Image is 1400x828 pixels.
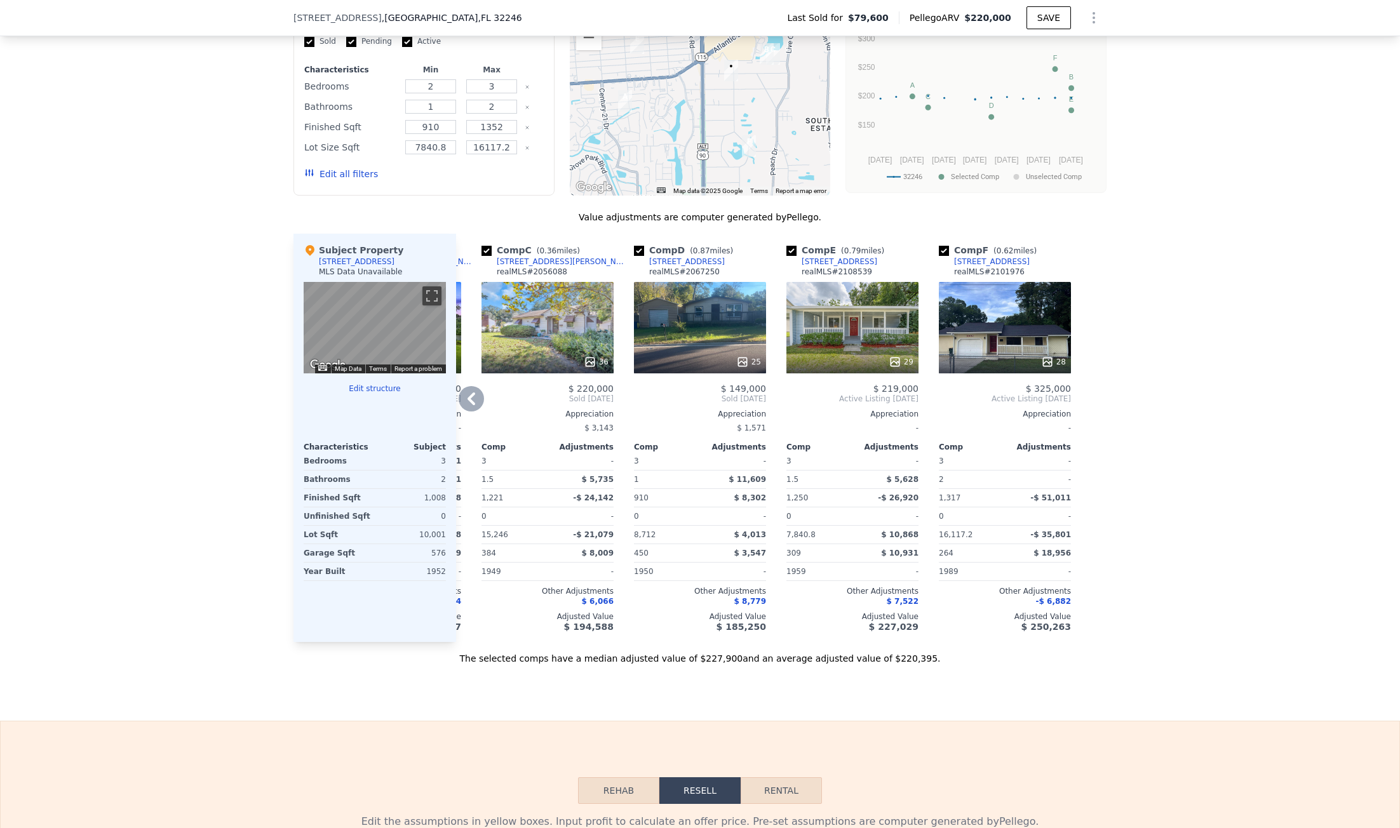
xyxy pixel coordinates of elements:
span: $ 10,868 [881,530,919,539]
div: Comp F [939,244,1042,257]
label: Sold [304,36,336,47]
span: Map data ©2025 Google [673,187,743,194]
span: 0.62 [997,246,1014,255]
button: Map Data [335,364,361,373]
div: 1.5 [481,471,545,488]
div: - [703,452,766,470]
div: 28 [1041,356,1066,368]
span: $79,600 [848,11,889,24]
div: 8350 Oden Ave [618,90,632,112]
div: Characteristics [304,442,375,452]
div: Comp [634,442,700,452]
div: 576 [377,544,446,562]
span: -$ 6,882 [1036,597,1071,606]
div: realMLS # 2101976 [954,267,1025,277]
span: 3 [634,457,639,465]
a: [STREET_ADDRESS] [634,257,725,267]
span: Active Listing [DATE] [786,394,919,404]
div: 1952 [377,563,446,580]
div: Lot Sqft [304,526,372,544]
button: Keyboard shortcuts [318,365,327,371]
div: - [550,452,614,470]
div: 1726 Hilltop Blvd [724,60,738,81]
span: , [GEOGRAPHIC_DATA] [382,11,522,24]
span: $ 149,000 [721,384,766,394]
div: Map [304,282,446,373]
div: 3 [377,452,446,470]
button: Resell [659,777,741,804]
div: 8524 Dandy Ave [630,32,644,54]
div: - [855,452,919,470]
span: 0 [786,512,791,521]
div: 9936 Jeanette Rd [760,43,774,65]
div: 29 [889,356,913,368]
svg: A chart. [854,31,1098,190]
span: $ 219,000 [873,384,919,394]
span: 264 [939,549,953,558]
div: 0 [377,507,446,525]
span: 0.87 [693,246,710,255]
text: Selected Comp [951,173,999,181]
span: $ 4,013 [734,530,766,539]
div: The selected comps have a median adjusted value of $227,900 and an average adjusted value of $220... [293,642,1107,665]
div: - [1007,507,1071,525]
img: Google [573,179,615,196]
input: Active [402,37,412,47]
input: Pending [346,37,356,47]
span: 15,246 [481,530,508,539]
div: 1,008 [377,489,446,507]
span: $ 11,609 [729,475,766,484]
span: 0 [481,512,487,521]
span: Sold [DATE] [481,394,614,404]
div: Bedrooms [304,452,372,470]
div: Adjustments [700,442,766,452]
div: Year Built [304,563,372,580]
div: 1950 [634,563,697,580]
text: B [1069,73,1074,81]
text: Unselected Comp [1026,173,1082,181]
span: 8,712 [634,530,656,539]
div: Street View [304,282,446,373]
input: Sold [304,37,314,47]
div: - [703,507,766,525]
span: ( miles) [685,246,738,255]
button: Keyboard shortcuts [657,187,666,193]
text: E [1069,95,1074,103]
span: $ 194,588 [564,622,614,632]
span: Last Sold for [787,11,848,24]
span: $ 10,931 [881,549,919,558]
text: 32246 [903,173,922,181]
span: Active Listing [DATE] [939,394,1071,404]
button: Rental [741,777,822,804]
span: $ 3,143 [584,424,614,432]
a: Open this area in Google Maps (opens a new window) [573,179,615,196]
div: Adjusted Value [481,611,614,622]
span: , FL 32246 [478,13,522,23]
div: - [703,563,766,580]
div: - [1007,452,1071,470]
div: Comp C [481,244,585,257]
span: $ 7,522 [887,597,919,606]
button: Rehab [578,777,659,804]
span: 450 [634,549,649,558]
button: Zoom out [576,25,602,50]
div: Other Adjustments [939,586,1071,596]
div: Comp [786,442,852,452]
span: 1,221 [481,493,503,502]
div: Appreciation [634,409,766,419]
div: [STREET_ADDRESS] [649,257,725,267]
div: Appreciation [786,409,919,419]
span: $220,000 [964,13,1011,23]
button: Clear [525,84,530,90]
span: 16,117.2 [939,530,973,539]
span: -$ 35,801 [1030,530,1071,539]
button: Edit structure [304,384,446,394]
text: $200 [858,91,875,100]
span: 7,840.8 [786,530,816,539]
text: D [989,102,994,109]
span: -$ 21,079 [573,530,614,539]
div: Characteristics [304,65,398,75]
span: $ 8,779 [734,597,766,606]
div: Appreciation [939,409,1071,419]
